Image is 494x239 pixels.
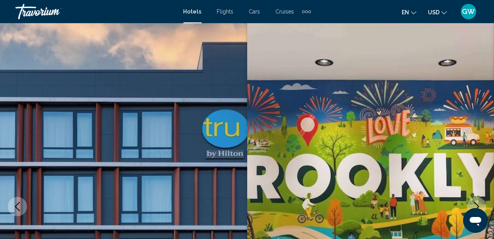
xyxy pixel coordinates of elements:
button: User Menu [458,3,479,20]
span: USD [428,9,440,15]
button: Extra navigation items [302,5,311,18]
a: Flights [217,8,234,15]
button: Change currency [428,7,447,18]
span: GW [462,8,475,15]
a: Hotels [183,8,202,15]
iframe: Button to launch messaging window [463,208,488,233]
button: Next image [467,197,486,216]
a: Cars [249,8,260,15]
a: Travorium [15,4,176,19]
span: en [402,9,409,15]
a: Cruises [276,8,294,15]
button: Change language [402,7,416,18]
button: Previous image [8,197,27,216]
